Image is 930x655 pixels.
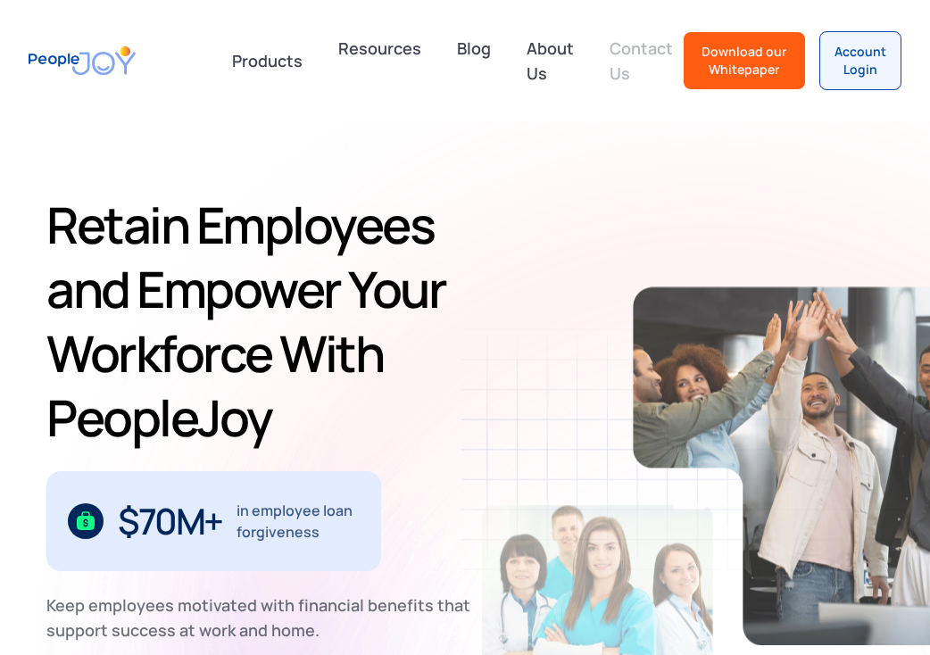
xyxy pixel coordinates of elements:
[29,35,136,86] a: home
[446,29,502,93] a: Blog
[328,29,432,93] a: Resources
[221,43,313,79] div: Products
[698,43,791,79] div: Download our Whitepaper
[835,43,886,79] div: Account Login
[819,31,901,90] a: Account Login
[684,32,805,89] a: Download our Whitepaper
[516,29,585,93] a: About Us
[237,500,361,543] div: in employee loan forgiveness
[599,29,684,93] a: Contact Us
[46,593,486,643] div: Keep employees motivated with financial benefits that support success at work and home.
[46,471,381,571] div: 1 / 3
[118,507,222,535] div: $70M+
[46,193,482,450] h1: Retain Employees and Empower Your Workforce With PeopleJoy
